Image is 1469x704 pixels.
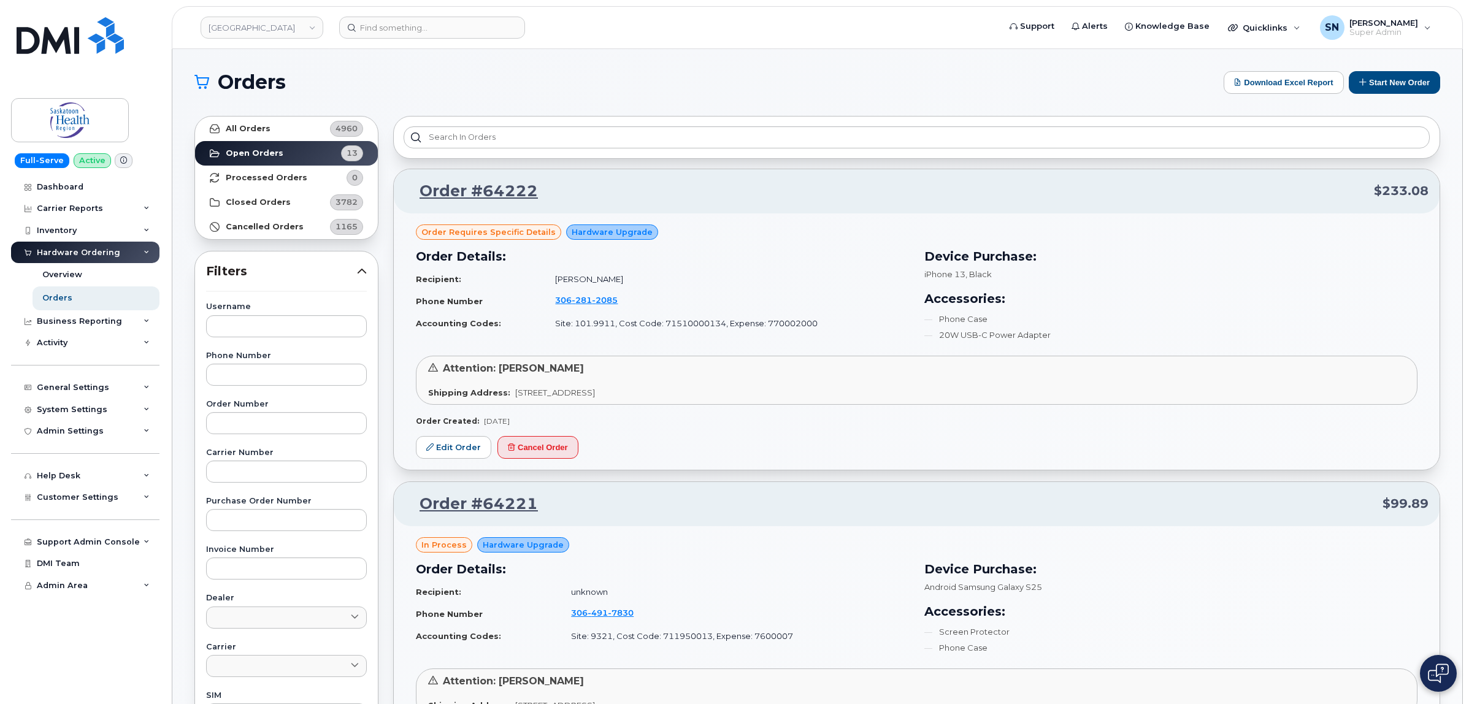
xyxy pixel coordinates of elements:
[226,124,270,134] strong: All Orders
[572,295,592,305] span: 281
[416,560,910,578] h3: Order Details:
[924,642,1418,654] li: Phone Case
[195,141,378,166] a: Open Orders13
[608,608,634,618] span: 7830
[497,436,578,459] button: Cancel Order
[226,173,307,183] strong: Processed Orders
[924,313,1418,325] li: Phone Case
[1224,71,1344,94] button: Download Excel Report
[416,436,491,459] a: Edit Order
[226,148,283,158] strong: Open Orders
[421,539,467,551] span: in process
[195,215,378,239] a: Cancelled Orders1165
[416,296,483,306] strong: Phone Number
[416,318,501,328] strong: Accounting Codes:
[560,626,909,647] td: Site: 9321, Cost Code: 711950013, Expense: 7600007
[924,626,1418,638] li: Screen Protector
[924,602,1418,621] h3: Accessories:
[347,147,358,159] span: 13
[924,329,1418,341] li: 20W USB-C Power Adapter
[336,123,358,134] span: 4960
[924,560,1418,578] h3: Device Purchase:
[416,587,461,597] strong: Recipient:
[206,352,367,360] label: Phone Number
[965,269,992,279] span: , Black
[924,269,965,279] span: iPhone 13
[592,295,618,305] span: 2085
[405,180,538,202] a: Order #64222
[515,388,595,397] span: [STREET_ADDRESS]
[206,497,367,505] label: Purchase Order Number
[416,247,910,266] h3: Order Details:
[483,539,564,551] span: Hardware Upgrade
[226,222,304,232] strong: Cancelled Orders
[924,247,1418,266] h3: Device Purchase:
[571,608,634,618] span: 306
[206,449,367,457] label: Carrier Number
[404,126,1430,148] input: Search in orders
[443,362,584,374] span: Attention: [PERSON_NAME]
[924,582,1042,592] span: Android Samsung Galaxy S25
[206,262,357,280] span: Filters
[571,608,648,618] a: 3064917830
[544,269,909,290] td: [PERSON_NAME]
[924,289,1418,308] h3: Accessories:
[416,274,461,284] strong: Recipient:
[218,73,286,91] span: Orders
[226,197,291,207] strong: Closed Orders
[544,313,909,334] td: Site: 101.9911, Cost Code: 71510000134, Expense: 770002000
[1383,495,1429,513] span: $99.89
[484,416,510,426] span: [DATE]
[416,631,501,641] strong: Accounting Codes:
[405,493,538,515] a: Order #64221
[416,416,479,426] strong: Order Created:
[195,166,378,190] a: Processed Orders0
[206,594,367,602] label: Dealer
[336,221,358,232] span: 1165
[421,226,556,238] span: Order requires Specific details
[206,692,367,700] label: SIM
[1374,182,1429,200] span: $233.08
[1349,71,1440,94] button: Start New Order
[206,400,367,408] label: Order Number
[443,675,584,687] span: Attention: [PERSON_NAME]
[195,190,378,215] a: Closed Orders3782
[555,295,632,305] a: 3062812085
[428,388,510,397] strong: Shipping Address:
[336,196,358,208] span: 3782
[416,609,483,619] strong: Phone Number
[588,608,608,618] span: 491
[195,117,378,141] a: All Orders4960
[555,295,618,305] span: 306
[1428,664,1449,683] img: Open chat
[206,546,367,554] label: Invoice Number
[572,226,653,238] span: Hardware Upgrade
[560,581,909,603] td: unknown
[352,172,358,183] span: 0
[206,643,367,651] label: Carrier
[206,303,367,311] label: Username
